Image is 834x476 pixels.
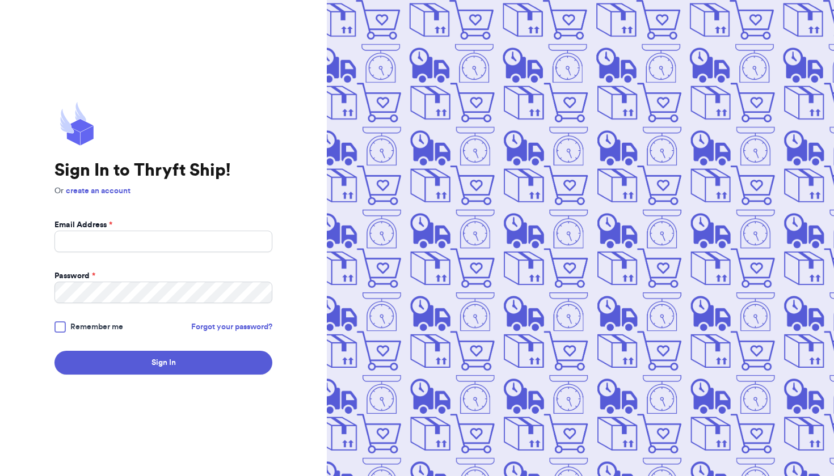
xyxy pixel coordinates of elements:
[54,219,112,231] label: Email Address
[54,270,95,282] label: Password
[54,160,272,181] h1: Sign In to Thryft Ship!
[54,185,272,197] p: Or
[70,321,123,333] span: Remember me
[191,321,272,333] a: Forgot your password?
[54,351,272,375] button: Sign In
[66,187,130,195] a: create an account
